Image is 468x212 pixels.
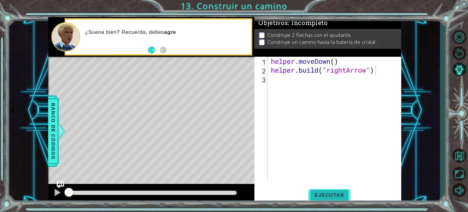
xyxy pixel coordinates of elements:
span: Objetivos [258,19,328,27]
button: Volver al mapa [450,147,468,164]
button: Opciones de nivel [450,30,468,44]
strong: agre [164,29,176,35]
button: Next [160,47,167,53]
button: Sonido apagado [450,183,468,197]
p: ¿Suena bien? Recuerda, debes [85,29,247,36]
button: Shift+Enter: Ejecutar el código. [308,188,350,202]
span: : Incompleto [288,19,328,27]
div: 3 [256,75,268,84]
button: Back [148,47,160,53]
button: Ctrl + P: Pause [51,187,63,199]
div: 2 [256,66,268,75]
span: Ejecutar [308,192,350,198]
p: Construye un camino hasta la batería de cristal. [268,39,377,45]
span: Banco de códigos [48,99,58,163]
div: 1 [256,58,268,66]
button: Ask AI [57,181,64,188]
a: Volver al mapa [450,146,468,166]
button: Pista IA [450,62,468,77]
p: Construye 2 flechas con el ayudante. [268,32,352,38]
button: Maximizar navegador [450,167,468,181]
button: Reiniciar nivel [450,46,468,60]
